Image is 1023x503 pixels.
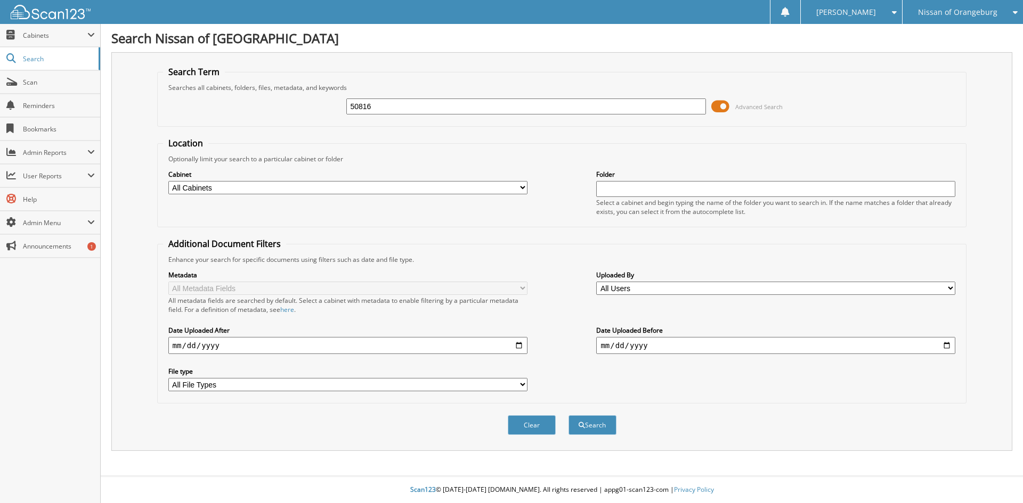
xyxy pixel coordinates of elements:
[23,195,95,204] span: Help
[163,154,961,163] div: Optionally limit your search to a particular cabinet or folder
[23,148,87,157] span: Admin Reports
[168,170,527,179] label: Cabinet
[596,270,955,279] label: Uploaded By
[280,305,294,314] a: here
[410,485,436,494] span: Scan123
[87,242,96,251] div: 1
[23,125,95,134] span: Bookmarks
[569,415,616,435] button: Search
[163,255,961,264] div: Enhance your search for specific documents using filters such as date and file type.
[596,170,955,179] label: Folder
[23,171,87,180] span: User Reports
[168,296,527,314] div: All metadata fields are searched by default. Select a cabinet with metadata to enable filtering b...
[11,5,91,19] img: scan123-logo-white.svg
[168,337,527,354] input: start
[163,83,961,92] div: Searches all cabinets, folders, files, metadata, and keywords
[970,452,1023,503] iframe: Chat Widget
[596,337,955,354] input: end
[23,218,87,227] span: Admin Menu
[101,477,1023,503] div: © [DATE]-[DATE] [DOMAIN_NAME]. All rights reserved | appg01-scan123-com |
[111,29,1012,47] h1: Search Nissan of [GEOGRAPHIC_DATA]
[163,137,208,149] legend: Location
[23,54,93,63] span: Search
[674,485,714,494] a: Privacy Policy
[816,9,876,15] span: [PERSON_NAME]
[23,78,95,87] span: Scan
[23,101,95,110] span: Reminders
[508,415,556,435] button: Clear
[168,326,527,335] label: Date Uploaded After
[168,270,527,279] label: Metadata
[23,31,87,40] span: Cabinets
[596,198,955,216] div: Select a cabinet and begin typing the name of the folder you want to search in. If the name match...
[163,238,286,250] legend: Additional Document Filters
[23,242,95,251] span: Announcements
[735,103,783,111] span: Advanced Search
[163,66,225,78] legend: Search Term
[596,326,955,335] label: Date Uploaded Before
[918,9,997,15] span: Nissan of Orangeburg
[168,367,527,376] label: File type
